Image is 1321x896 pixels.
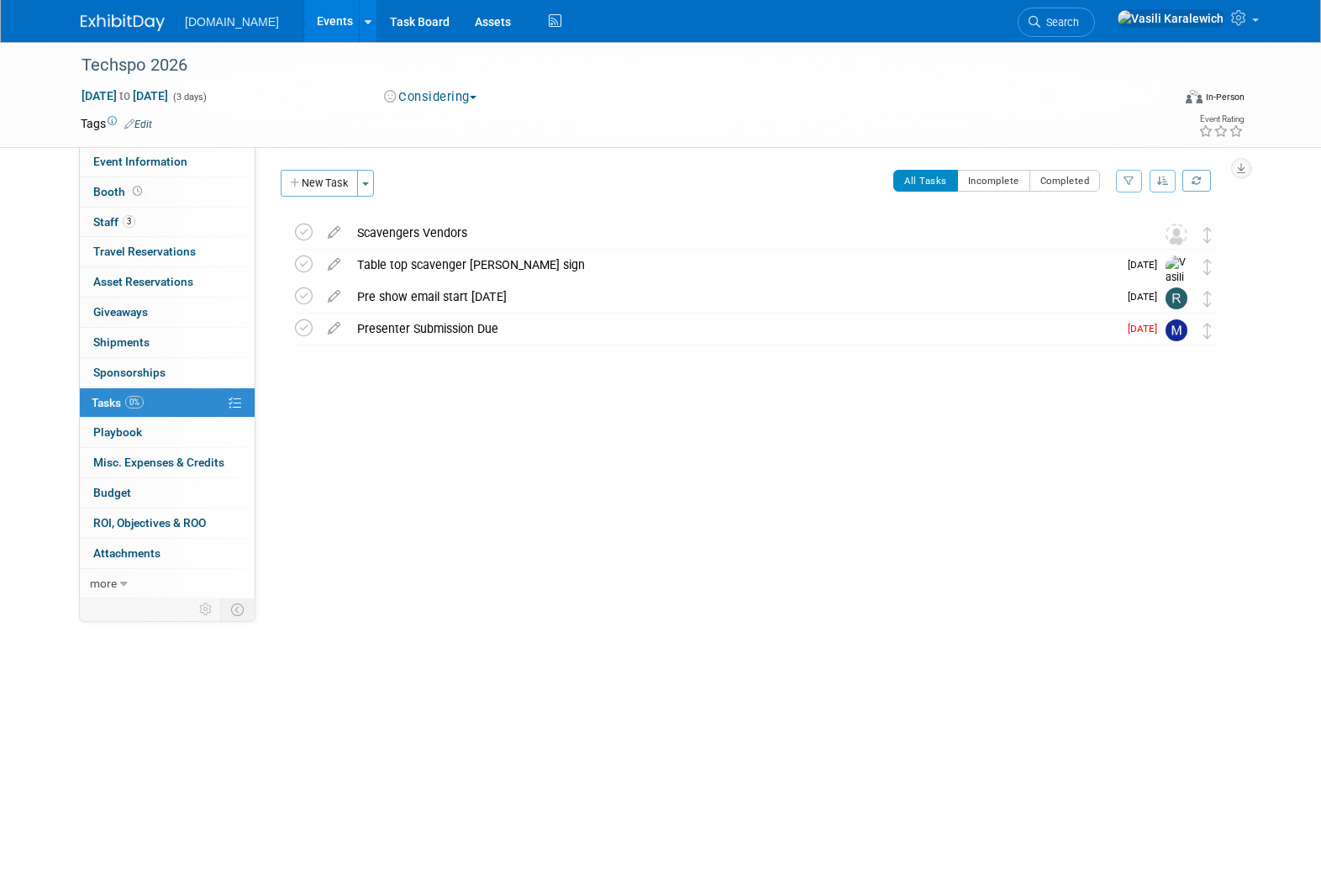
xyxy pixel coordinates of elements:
[93,185,145,198] span: Booth
[1203,323,1212,339] i: Move task
[319,225,349,240] a: edit
[1205,91,1245,103] div: In-Person
[81,88,169,103] span: [DATE] [DATE]
[957,170,1030,192] button: Incomplete
[80,509,255,538] a: ROI, Objectives & ROO
[80,478,255,508] a: Budget
[1128,259,1166,271] span: [DATE]
[80,448,255,477] a: Misc. Expenses & Credits
[81,115,152,132] td: Tags
[1198,115,1244,124] div: Event Rating
[1029,170,1101,192] button: Completed
[129,185,145,198] span: Booth not reserved yet
[1071,87,1245,113] div: Event Format
[378,88,483,106] button: Considering
[349,250,1118,279] div: Table top scavenger [PERSON_NAME] sign
[185,15,279,29] span: [DOMAIN_NAME]
[349,219,1132,247] div: Scavengers Vendors
[1166,224,1187,245] img: Unassigned
[80,569,255,598] a: more
[123,215,135,228] span: 3
[93,245,196,258] span: Travel Reservations
[1117,9,1224,28] img: Vasili Karalewich
[93,275,193,288] span: Asset Reservations
[1182,170,1211,192] a: Refresh
[1040,16,1079,29] span: Search
[125,396,144,408] span: 0%
[90,577,117,590] span: more
[171,92,207,103] span: (3 days)
[349,282,1118,311] div: Pre show email start [DATE]
[80,388,255,418] a: Tasks0%
[893,170,958,192] button: All Tasks
[1166,287,1187,309] img: Rachelle Menzella
[80,328,255,357] a: Shipments
[1203,259,1212,275] i: Move task
[192,598,221,620] td: Personalize Event Tab Strip
[93,486,131,499] span: Budget
[80,539,255,568] a: Attachments
[93,546,161,560] span: Attachments
[93,516,206,530] span: ROI, Objectives & ROO
[1166,319,1187,341] img: Mark Menzella
[80,418,255,447] a: Playbook
[319,321,349,336] a: edit
[1186,90,1203,103] img: Format-Inperson.png
[81,14,165,31] img: ExhibitDay
[93,456,224,469] span: Misc. Expenses & Credits
[76,50,1145,81] div: Techspo 2026
[80,237,255,266] a: Travel Reservations
[80,177,255,207] a: Booth
[281,170,358,197] button: New Task
[92,396,144,409] span: Tasks
[80,267,255,297] a: Asset Reservations
[1203,291,1212,307] i: Move task
[80,358,255,387] a: Sponsorships
[93,335,150,349] span: Shipments
[93,155,187,168] span: Event Information
[1203,227,1212,243] i: Move task
[93,366,166,379] span: Sponsorships
[80,147,255,177] a: Event Information
[1128,323,1166,335] span: [DATE]
[319,257,349,272] a: edit
[117,89,133,103] span: to
[124,119,152,130] a: Edit
[221,598,255,620] td: Toggle Event Tabs
[349,314,1118,343] div: Presenter Submission Due
[80,298,255,327] a: Giveaways
[319,289,349,304] a: edit
[93,305,148,319] span: Giveaways
[1128,291,1166,303] span: [DATE]
[1018,8,1095,37] a: Search
[93,425,142,439] span: Playbook
[80,208,255,237] a: Staff3
[1166,256,1191,329] img: Vasili Karalewich
[93,215,135,229] span: Staff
